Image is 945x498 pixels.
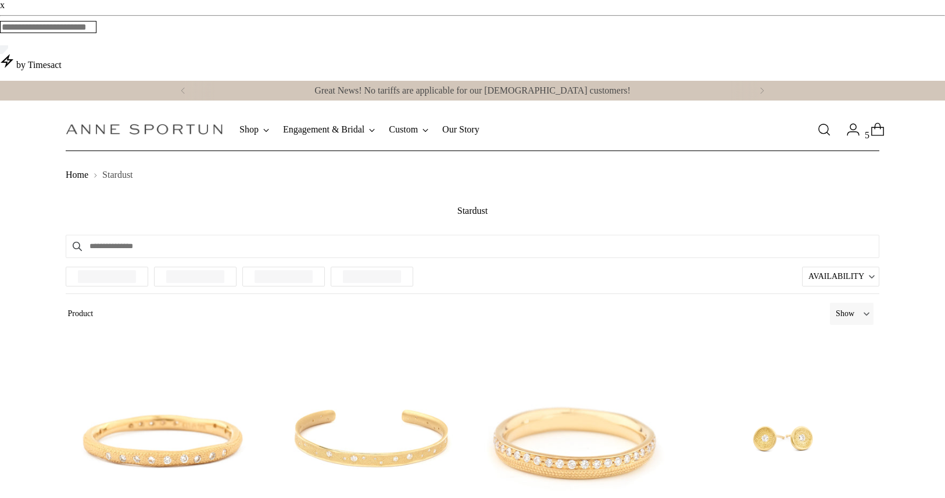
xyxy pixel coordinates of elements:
[66,124,223,135] a: Anne Sportun Fine Jewellery
[61,303,825,325] span: Product
[812,118,836,141] a: Open search modal
[66,235,879,258] input: Search products
[66,170,88,180] a: Home
[862,130,872,141] span: 5
[283,117,375,142] button: Engagement & Bridal
[861,118,885,141] a: Open cart modal
[442,117,479,142] a: Our Story
[239,117,269,142] button: Shop
[836,309,854,318] label: Show
[314,85,631,96] a: Great News! No tariffs are applicable for our [DEMOGRAPHIC_DATA] customers!
[837,118,860,141] a: Go to the account page
[66,170,879,180] nav: breadcrumbs
[803,267,879,286] label: Availability
[102,170,133,180] span: Stardust
[457,206,488,216] h1: Stardust
[389,117,428,142] button: Custom
[808,267,864,286] span: Availability
[16,60,62,70] span: by Timesact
